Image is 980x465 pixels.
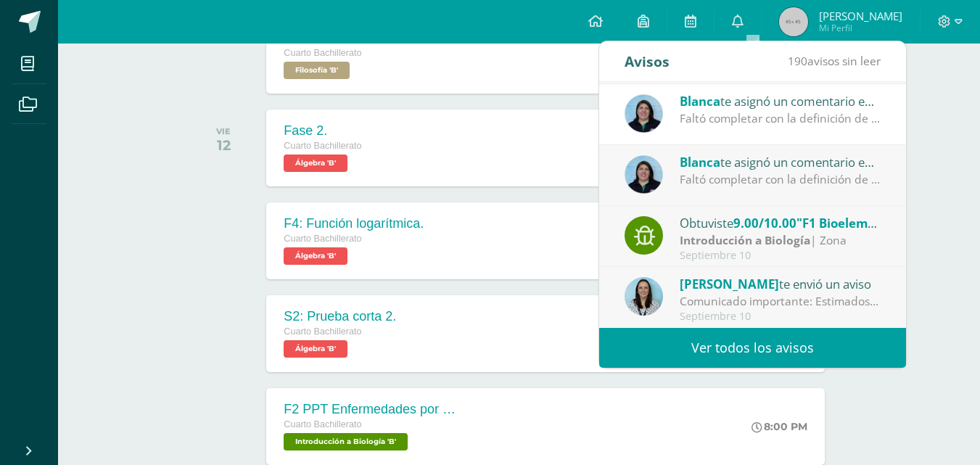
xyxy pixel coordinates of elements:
span: Blanca [680,93,720,110]
div: Faltó completar con la definición de cada bioelemento. Debes justificar los textos. [680,171,881,188]
img: 6df1b4a1ab8e0111982930b53d21c0fa.png [625,94,663,133]
span: Álgebra 'B' [284,247,347,265]
div: | Zona [680,232,881,249]
span: avisos sin leer [788,53,881,69]
div: Septiembre 10 [680,310,881,323]
div: te asignó un comentario en 'F1 Bioelementos - Investigación' para 'Introducción a Biología' [680,91,881,110]
span: [PERSON_NAME] [819,9,902,23]
img: aed16db0a88ebd6752f21681ad1200a1.png [625,277,663,316]
img: 6df1b4a1ab8e0111982930b53d21c0fa.png [625,155,663,194]
div: 8:00 PM [752,420,807,433]
div: Fase 2. [284,123,361,139]
div: Avisos [625,41,670,81]
span: Cuarto Bachillerato [284,326,361,337]
div: S2: Prueba corta 2. [284,309,396,324]
div: te envió un aviso [680,274,881,293]
a: Ver todos los avisos [599,328,906,368]
span: 9.00/10.00 [733,215,796,231]
div: Septiembre 10 [680,250,881,262]
span: Álgebra 'B' [284,155,347,172]
span: [PERSON_NAME] [680,276,779,292]
div: F2 PPT Enfermedades por Bioelementos [284,402,458,417]
div: VIE [216,126,231,136]
span: Cuarto Bachillerato [284,141,361,151]
div: F4: Función logarítmica. [284,216,424,231]
span: Filosofía 'B' [284,62,350,79]
div: Obtuviste en [680,213,881,232]
img: 45x45 [779,7,808,36]
div: te asignó un comentario en 'F1 Bioelementos - Investigación' para 'Introducción a Biología' [680,152,881,171]
span: Álgebra 'B' [284,340,347,358]
span: Cuarto Bachillerato [284,48,361,58]
span: Mi Perfil [819,22,902,34]
span: Introducción a Biología 'B' [284,433,408,450]
span: Cuarto Bachillerato [284,234,361,244]
span: Blanca [680,154,720,170]
div: Comunicado importante: Estimados padres de familia, Les compartimos información importante para t... [680,293,881,310]
span: Cuarto Bachillerato [284,419,361,429]
div: Faltó completar con la definición de cada bioelemento. Debes justificar los textos. [680,110,881,127]
strong: Introducción a Biología [680,232,810,248]
div: 12 [216,136,231,154]
span: 190 [788,53,807,69]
